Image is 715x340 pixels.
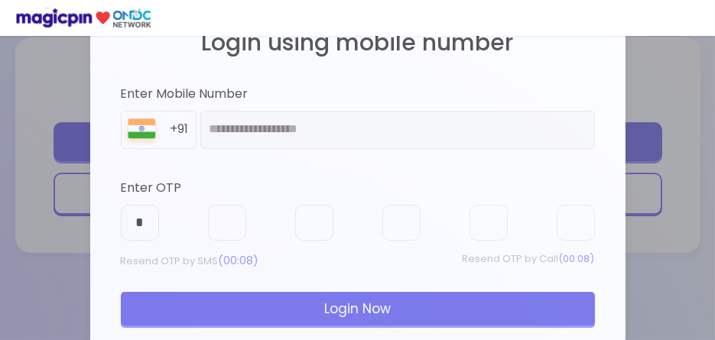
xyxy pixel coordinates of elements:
h2: Login using mobile number [121,30,595,55]
img: ondc-logo-new-small.8a59708e.svg [15,8,151,28]
div: +91 [170,121,196,138]
img: 8BGLRPwvQ+9ZgAAAAASUVORK5CYII= [122,115,163,148]
div: Login Now [121,292,595,325]
div: Enter Mobile Number [121,86,595,103]
div: Enter OTP [121,180,595,197]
